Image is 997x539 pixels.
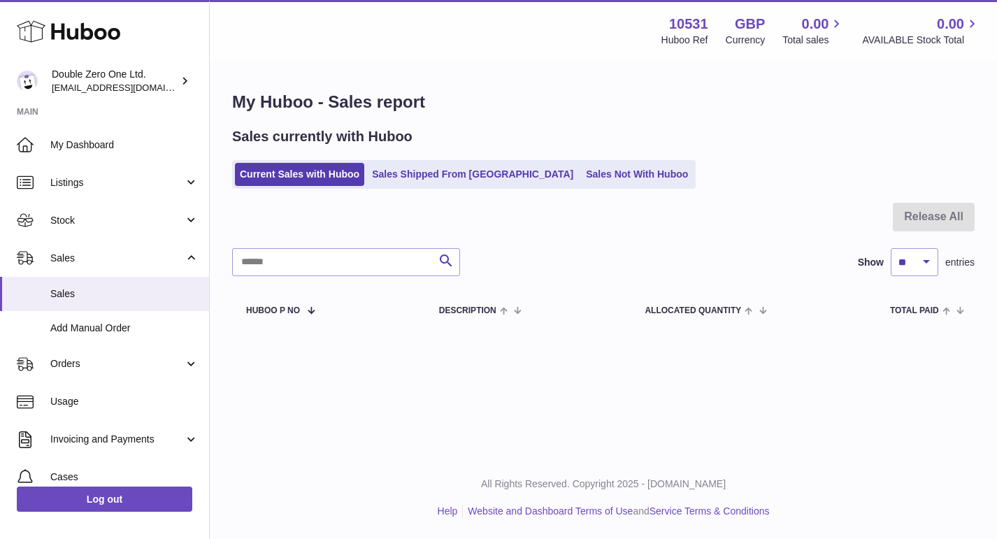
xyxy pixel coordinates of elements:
li: and [463,505,769,518]
a: Log out [17,487,192,512]
a: Current Sales with Huboo [235,163,364,186]
a: Website and Dashboard Terms of Use [468,505,633,517]
span: Total sales [782,34,845,47]
span: Listings [50,176,184,189]
a: Service Terms & Conditions [650,505,770,517]
a: Sales Shipped From [GEOGRAPHIC_DATA] [367,163,578,186]
span: Sales [50,287,199,301]
p: All Rights Reserved. Copyright 2025 - [DOMAIN_NAME] [221,477,986,491]
span: Cases [50,470,199,484]
a: 0.00 AVAILABLE Stock Total [862,15,980,47]
span: [EMAIL_ADDRESS][DOMAIN_NAME] [52,82,206,93]
span: Add Manual Order [50,322,199,335]
div: Huboo Ref [661,34,708,47]
span: 0.00 [937,15,964,34]
span: My Dashboard [50,138,199,152]
span: ALLOCATED Quantity [645,306,741,315]
label: Show [858,256,884,269]
a: Help [438,505,458,517]
a: Sales Not With Huboo [581,163,693,186]
a: 0.00 Total sales [782,15,845,47]
span: Usage [50,395,199,408]
strong: GBP [735,15,765,34]
span: Total paid [890,306,939,315]
h2: Sales currently with Huboo [232,127,413,146]
h1: My Huboo - Sales report [232,91,975,113]
span: Invoicing and Payments [50,433,184,446]
div: Double Zero One Ltd. [52,68,178,94]
span: entries [945,256,975,269]
span: 0.00 [802,15,829,34]
strong: 10531 [669,15,708,34]
span: Huboo P no [246,306,300,315]
div: Currency [726,34,766,47]
span: Sales [50,252,184,265]
span: AVAILABLE Stock Total [862,34,980,47]
span: Orders [50,357,184,371]
span: Stock [50,214,184,227]
img: hello@001skincare.com [17,71,38,92]
span: Description [439,306,496,315]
